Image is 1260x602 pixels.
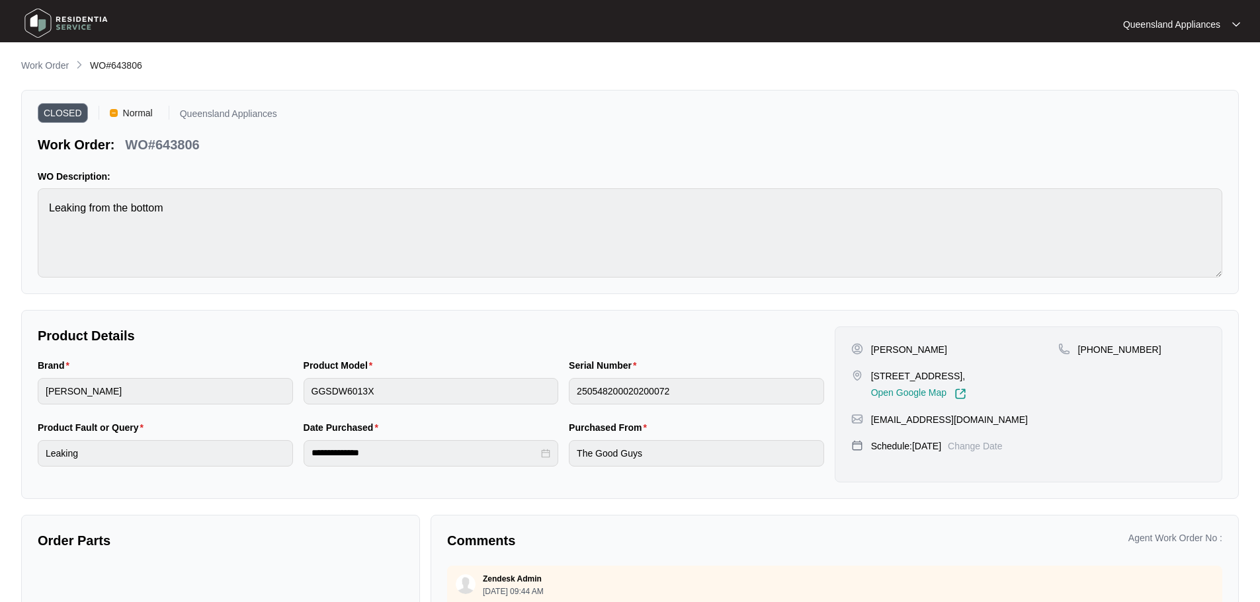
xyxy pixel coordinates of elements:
p: [EMAIL_ADDRESS][DOMAIN_NAME] [871,413,1028,426]
textarea: Leaking from the bottom [38,188,1222,278]
p: Comments [447,531,825,550]
label: Serial Number [569,359,642,372]
input: Product Model [304,378,559,404]
label: Date Purchased [304,421,384,434]
p: [STREET_ADDRESS], [871,369,966,383]
span: Normal [118,103,158,123]
label: Brand [38,359,75,372]
span: WO#643806 [90,60,142,71]
img: dropdown arrow [1232,21,1240,28]
img: residentia service logo [20,3,112,43]
p: [DATE] 09:44 AM [483,587,544,595]
p: Zendesk Admin [483,574,542,584]
p: WO#643806 [125,135,199,154]
p: Agent Work Order No : [1128,531,1222,545]
img: map-pin [851,369,863,381]
input: Date Purchased [312,446,539,460]
p: [PERSON_NAME] [871,343,947,356]
input: Brand [38,378,293,404]
input: Product Fault or Query [38,440,293,467]
span: CLOSED [38,103,88,123]
p: Change Date [948,439,1003,453]
a: Open Google Map [871,388,966,400]
img: Vercel Logo [110,109,118,117]
p: WO Description: [38,170,1222,183]
label: Purchased From [569,421,652,434]
img: map-pin [851,413,863,425]
p: Order Parts [38,531,403,550]
p: Product Details [38,326,824,345]
img: map-pin [1058,343,1070,355]
a: Work Order [19,59,71,73]
p: Work Order: [38,135,114,154]
label: Product Fault or Query [38,421,149,434]
p: Work Order [21,59,69,72]
img: chevron-right [74,59,85,70]
label: Product Model [304,359,378,372]
p: Schedule: [DATE] [871,439,941,453]
img: user-pin [851,343,863,355]
img: user.svg [456,574,476,594]
img: map-pin [851,439,863,451]
img: Link-External [954,388,966,400]
input: Serial Number [569,378,824,404]
p: Queensland Appliances [180,109,277,123]
p: [PHONE_NUMBER] [1078,343,1161,356]
p: Queensland Appliances [1123,18,1220,31]
input: Purchased From [569,440,824,467]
